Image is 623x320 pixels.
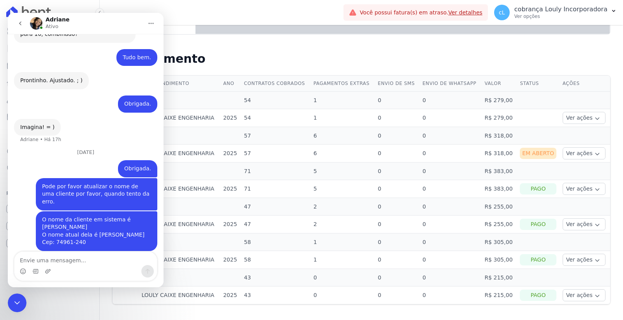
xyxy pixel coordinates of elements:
div: Tudo bem. [109,36,150,53]
div: Obrigada. [110,83,150,100]
button: Ver ações [563,254,605,266]
p: cobrança Louly Incorporadora [514,5,607,13]
td: R$ 305,00 [481,233,517,251]
td: 0 [419,180,482,198]
td: R$ 305,00 [481,251,517,269]
td: LOULY CAIXE ENGENHARIA [139,145,220,163]
td: 5 [310,163,375,180]
div: Prontinho. Ajustado. ; ) [12,64,75,72]
div: cobrança diz… [6,165,150,198]
th: Ano [220,76,241,92]
td: 0 [419,233,482,251]
td: 1 [310,251,375,269]
td: 47 [241,198,310,216]
td: 0 [375,286,419,304]
div: cobrança diz… [6,147,150,165]
th: Valor [481,76,517,92]
td: 0 [419,198,482,216]
button: Ver ações [563,112,605,124]
td: 2025 [220,251,241,269]
th: Pagamentos extras [310,76,375,92]
td: 71 [241,163,310,180]
td: 43 [241,269,310,286]
button: Upload do anexo [37,255,43,262]
a: Crédito [3,143,96,159]
td: 0 [419,216,482,233]
a: Transferências [3,126,96,142]
div: Em Aberto [520,148,556,159]
td: 2025 [220,109,241,127]
td: R$ 215,00 [481,269,517,286]
p: Ver opções [514,13,607,19]
div: Pode por favor atualizar o nome de uma cliente por favor, quando tento da erro. [28,165,150,198]
td: 0 [375,251,419,269]
td: 2025 [220,180,241,198]
div: Adriane diz… [6,59,150,83]
td: 1 [310,92,375,109]
div: Pode por favor atualizar o nome de uma cliente por favor, quando tento da erro. [34,170,143,193]
div: Obrigada. [116,87,143,95]
a: Clientes [3,92,96,108]
textarea: Envie uma mensagem... [7,239,149,252]
td: 54 [241,109,310,127]
td: R$ 318,00 [481,145,517,163]
td: 58 [241,233,310,251]
td: 0 [419,163,482,180]
td: 0 [375,180,419,198]
td: R$ 215,00 [481,286,517,304]
span: Você possui fatura(s) em atraso. [360,9,482,17]
td: LOULY CAIXE ENGENHARIA [139,251,220,269]
td: LOULY CAIXE ENGENHARIA [139,180,220,198]
a: Conta Hent [3,218,96,234]
div: Pago [520,254,556,265]
td: 0 [419,286,482,304]
th: Envio de SMS [375,76,419,92]
div: Pago [520,290,556,301]
td: 54 [241,92,310,109]
td: LOULY CAIXE ENGENHARIA [139,109,220,127]
td: 2 [310,216,375,233]
div: Pago [520,183,556,194]
td: 0 [375,216,419,233]
td: 5 [310,180,375,198]
div: Imagina! = ) [12,111,47,118]
td: 47 [241,216,310,233]
div: Adriane diz… [6,106,150,137]
td: 0 [375,109,419,127]
th: Empreendimento [139,76,220,92]
button: Selecionador de GIF [25,255,31,262]
button: Ver ações [563,147,605,159]
td: 0 [419,109,482,127]
td: 2 [310,198,375,216]
div: Tudo bem. [115,41,143,49]
th: Contratos cobrados [241,76,310,92]
div: Imagina! = )Adriane • Há 17h [6,106,53,123]
td: 43 [241,286,310,304]
th: Status [517,76,559,92]
td: 71 [241,180,310,198]
td: 0 [310,269,375,286]
h2: Detalhamento [112,52,611,66]
span: cL [499,10,505,15]
td: 2025 [220,216,241,233]
div: Obrigada. [110,147,150,164]
a: Minha Carteira [3,109,96,125]
td: R$ 383,00 [481,163,517,180]
td: 2025 [220,286,241,304]
td: 57 [241,145,310,163]
td: 0 [375,127,419,145]
td: 0 [375,163,419,180]
td: 0 [375,233,419,251]
td: 1 [310,109,375,127]
td: R$ 279,00 [481,109,517,127]
td: 6 [310,127,375,145]
td: 0 [419,269,482,286]
a: Lotes [3,75,96,90]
